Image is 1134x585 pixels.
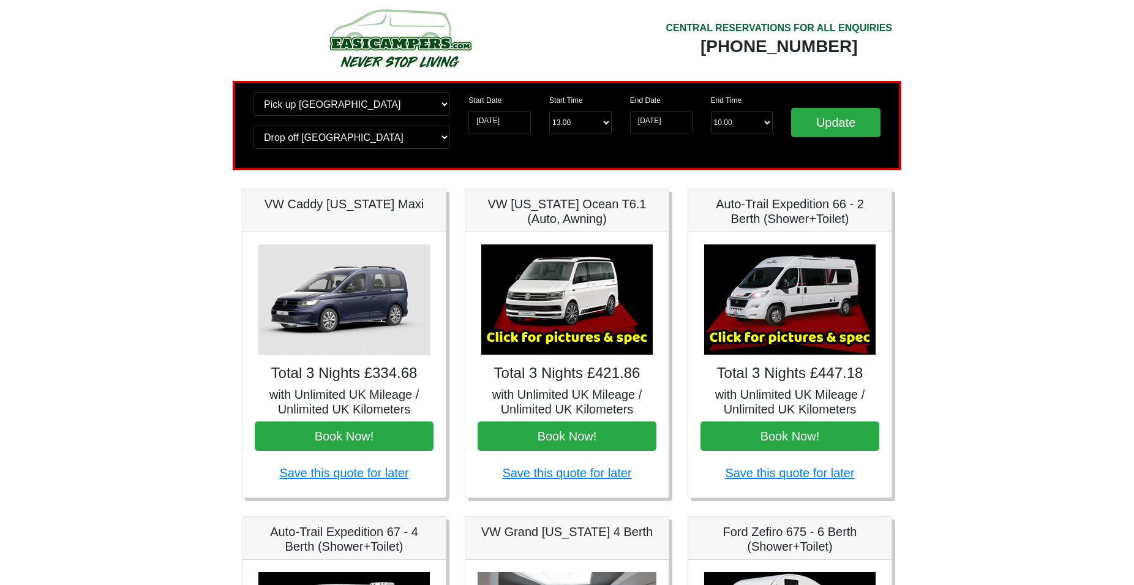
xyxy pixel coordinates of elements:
[549,95,583,106] label: Start Time
[630,111,693,134] input: Return Date
[255,387,434,417] h5: with Unlimited UK Mileage / Unlimited UK Kilometers
[481,244,653,355] img: VW California Ocean T6.1 (Auto, Awning)
[255,364,434,382] h4: Total 3 Nights £334.68
[666,21,892,36] div: CENTRAL RESERVATIONS FOR ALL ENQUIRIES
[478,421,656,451] button: Book Now!
[725,466,854,480] a: Save this quote for later
[700,421,879,451] button: Book Now!
[258,244,430,355] img: VW Caddy California Maxi
[791,108,881,137] input: Update
[255,524,434,554] h5: Auto-Trail Expedition 67 - 4 Berth (Shower+Toilet)
[700,197,879,226] h5: Auto-Trail Expedition 66 - 2 Berth (Shower+Toilet)
[704,244,876,355] img: Auto-Trail Expedition 66 - 2 Berth (Shower+Toilet)
[711,95,742,106] label: End Time
[666,36,892,58] div: [PHONE_NUMBER]
[630,95,661,106] label: End Date
[478,364,656,382] h4: Total 3 Nights £421.86
[502,466,631,480] a: Save this quote for later
[478,524,656,539] h5: VW Grand [US_STATE] 4 Berth
[700,387,879,417] h5: with Unlimited UK Mileage / Unlimited UK Kilometers
[468,111,531,134] input: Start Date
[283,4,516,72] img: campers-checkout-logo.png
[700,524,879,554] h5: Ford Zefiro 675 - 6 Berth (Shower+Toilet)
[255,421,434,451] button: Book Now!
[478,387,656,417] h5: with Unlimited UK Mileage / Unlimited UK Kilometers
[478,197,656,226] h5: VW [US_STATE] Ocean T6.1 (Auto, Awning)
[255,197,434,211] h5: VW Caddy [US_STATE] Maxi
[700,364,879,382] h4: Total 3 Nights £447.18
[279,466,408,480] a: Save this quote for later
[468,95,501,106] label: Start Date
